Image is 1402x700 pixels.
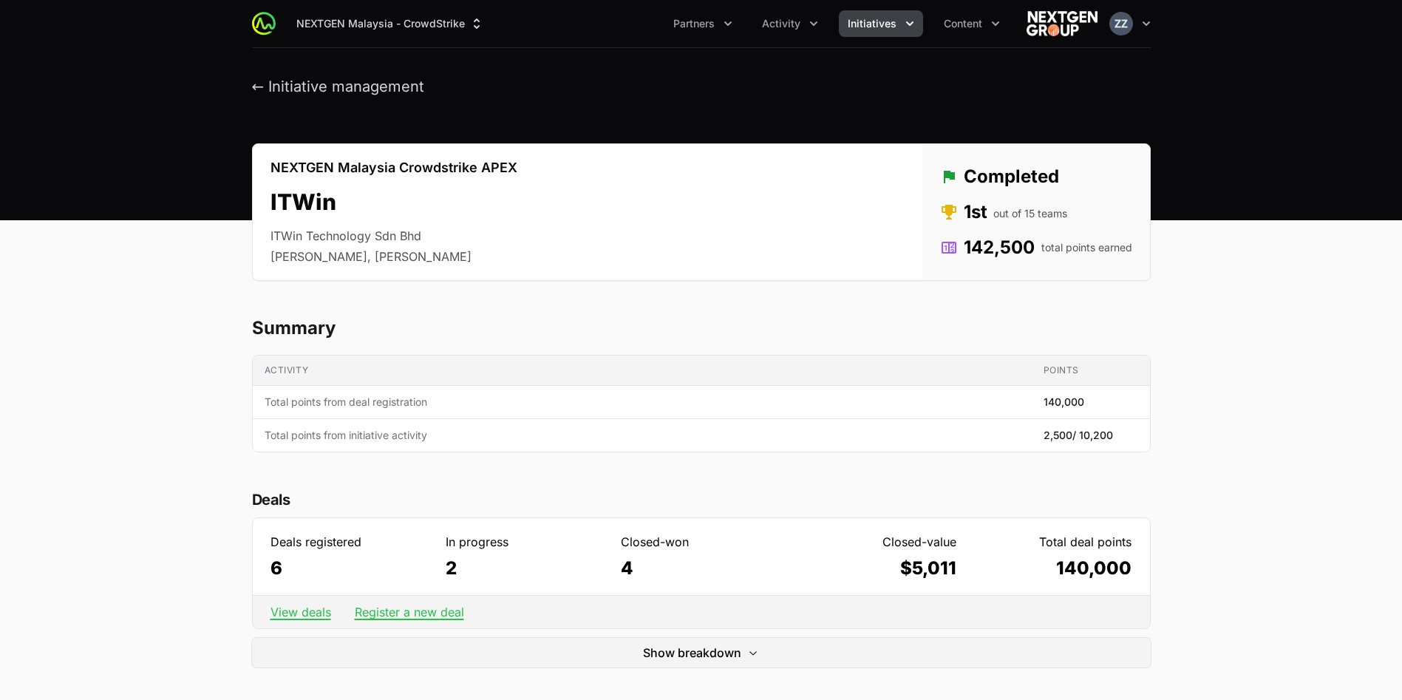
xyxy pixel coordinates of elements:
[265,428,1020,443] span: Total points from initiative activity
[839,10,923,37] button: Initiatives
[252,638,1151,667] button: Show breakdownExpand/Collapse
[252,12,276,35] img: ActivitySource
[796,533,956,551] dt: Closed-value
[270,227,517,245] li: ITWin Technology Sdn Bhd
[252,488,1151,512] h2: Deals
[753,10,827,37] div: Activity menu
[270,533,431,551] dt: Deals registered
[265,395,1020,410] span: Total points from deal registration
[446,557,606,580] dd: 2
[270,248,517,265] li: [PERSON_NAME], [PERSON_NAME]
[270,159,517,177] p: NEXTGEN Malaysia Crowdstrike APEX
[287,10,493,37] button: NEXTGEN Malaysia - CrowdStrike
[993,206,1067,221] span: out of 15 teams
[971,533,1132,551] dt: Total deal points
[1072,429,1113,441] span: / 10,200
[252,143,1151,281] section: ITWin's details
[621,533,781,551] dt: Closed-won
[944,16,982,31] span: Content
[1032,356,1150,386] th: Points
[276,10,1009,37] div: Main navigation
[446,533,606,551] dt: In progress
[762,16,800,31] span: Activity
[643,644,741,662] span: Show breakdown
[940,200,1132,224] dd: 1st
[940,165,1132,188] dd: Completed
[252,78,425,96] button: ← Initiative management
[971,557,1132,580] dd: 140,000
[940,236,1132,259] dd: 142,500
[664,10,741,37] div: Partners menu
[1044,428,1113,443] span: 2,500
[270,188,517,215] h2: ITWin
[839,10,923,37] div: Initiatives menu
[1041,240,1132,255] span: total points earned
[252,316,1151,452] section: ITWin's progress summary
[287,10,493,37] div: Supplier switch menu
[664,10,741,37] button: Partners
[621,557,781,580] dd: 4
[270,557,431,580] dd: 6
[1044,395,1084,410] span: 140,000
[253,356,1032,386] th: Activity
[270,605,331,619] a: View deals
[935,10,1009,37] div: Content menu
[1109,12,1133,35] img: Zafirah Zulkefli
[753,10,827,37] button: Activity
[935,10,1009,37] button: Content
[796,557,956,580] dd: $5,011
[747,647,759,659] svg: Expand/Collapse
[252,488,1151,667] section: Deal statistics
[252,316,1151,340] h2: Summary
[1027,9,1098,38] img: NEXTGEN Malaysia
[848,16,896,31] span: Initiatives
[355,605,464,619] a: Register a new deal
[673,16,715,31] span: Partners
